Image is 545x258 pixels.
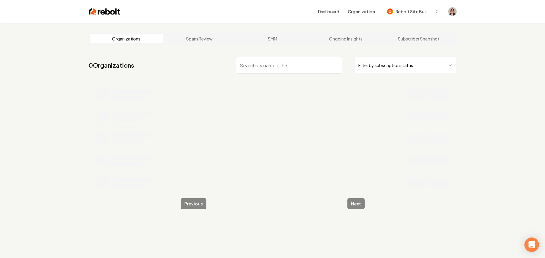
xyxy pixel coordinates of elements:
[344,6,379,17] button: Organization
[524,237,539,252] div: Open Intercom Messenger
[382,34,455,44] a: Subscriber Snapshot
[318,8,339,15] a: Dashboard
[89,7,120,16] img: Rebolt Logo
[309,34,382,44] a: Ongoing Insights
[236,34,309,44] a: SMM
[396,8,432,15] span: Rebolt Site Builder
[163,34,236,44] a: Spam Review
[448,7,457,16] button: Open user button
[448,7,457,16] img: Brisa Leon
[387,8,393,15] img: Rebolt Site Builder
[89,61,134,69] a: 0Organizations
[236,57,342,74] input: Search by name or ID
[90,34,163,44] a: Organizations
